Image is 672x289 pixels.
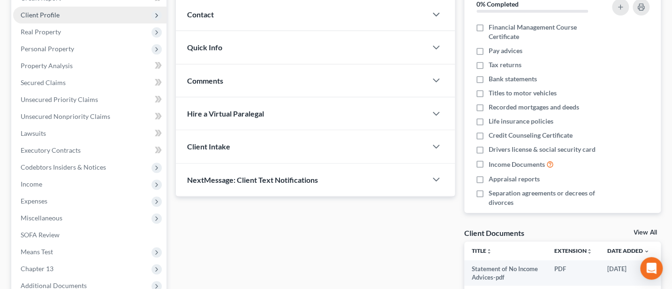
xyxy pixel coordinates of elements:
a: Property Analysis [13,57,166,74]
a: Extensionunfold_more [554,247,592,254]
span: Property Analysis [21,62,73,70]
span: Client Intake [187,142,230,151]
a: Unsecured Nonpriority Claims [13,108,166,125]
span: Hire a Virtual Paralegal [187,109,264,118]
span: Appraisal reports [489,174,540,184]
a: Executory Contracts [13,142,166,159]
span: Contact [187,10,214,19]
td: Statement of No Income Advices-pdf [464,260,547,286]
span: Income Documents [489,160,545,169]
div: Open Intercom Messenger [640,257,663,280]
span: Credit Counseling Certificate [489,131,573,140]
span: SOFA Review [21,231,60,239]
span: Unsecured Priority Claims [21,95,98,103]
span: Lawsuits [21,129,46,137]
div: Client Documents [464,228,524,238]
td: [DATE] [600,260,657,286]
a: View All [634,229,657,236]
span: Comments [187,76,223,85]
span: Miscellaneous [21,214,62,222]
a: Secured Claims [13,74,166,91]
span: Separation agreements or decrees of divorces [489,188,604,207]
i: unfold_more [486,249,492,254]
span: Pay advices [489,46,522,55]
span: Codebtors Insiders & Notices [21,163,106,171]
span: Quick Info [187,43,222,52]
span: Titles to motor vehicles [489,88,557,98]
span: Executory Contracts [21,146,81,154]
span: Chapter 13 [21,265,53,273]
span: Recorded mortgages and deeds [489,102,579,112]
a: Lawsuits [13,125,166,142]
span: Financial Management Course Certificate [489,23,604,41]
span: Drivers license & social security card [489,145,596,154]
span: Means Test [21,248,53,256]
span: Bank statements [489,74,537,84]
span: Client Profile [21,11,60,19]
i: expand_more [644,249,649,254]
span: Secured Claims [21,78,66,86]
a: Date Added expand_more [607,247,649,254]
td: PDF [547,260,600,286]
span: NextMessage: Client Text Notifications [187,175,318,184]
span: Expenses [21,197,47,205]
span: Personal Property [21,45,74,53]
a: Titleunfold_more [472,247,492,254]
span: Life insurance policies [489,117,553,126]
span: Real Property [21,28,61,36]
a: Unsecured Priority Claims [13,91,166,108]
span: Income [21,180,42,188]
span: Unsecured Nonpriority Claims [21,112,110,120]
a: SOFA Review [13,227,166,243]
i: unfold_more [587,249,592,254]
span: Tax returns [489,60,521,70]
